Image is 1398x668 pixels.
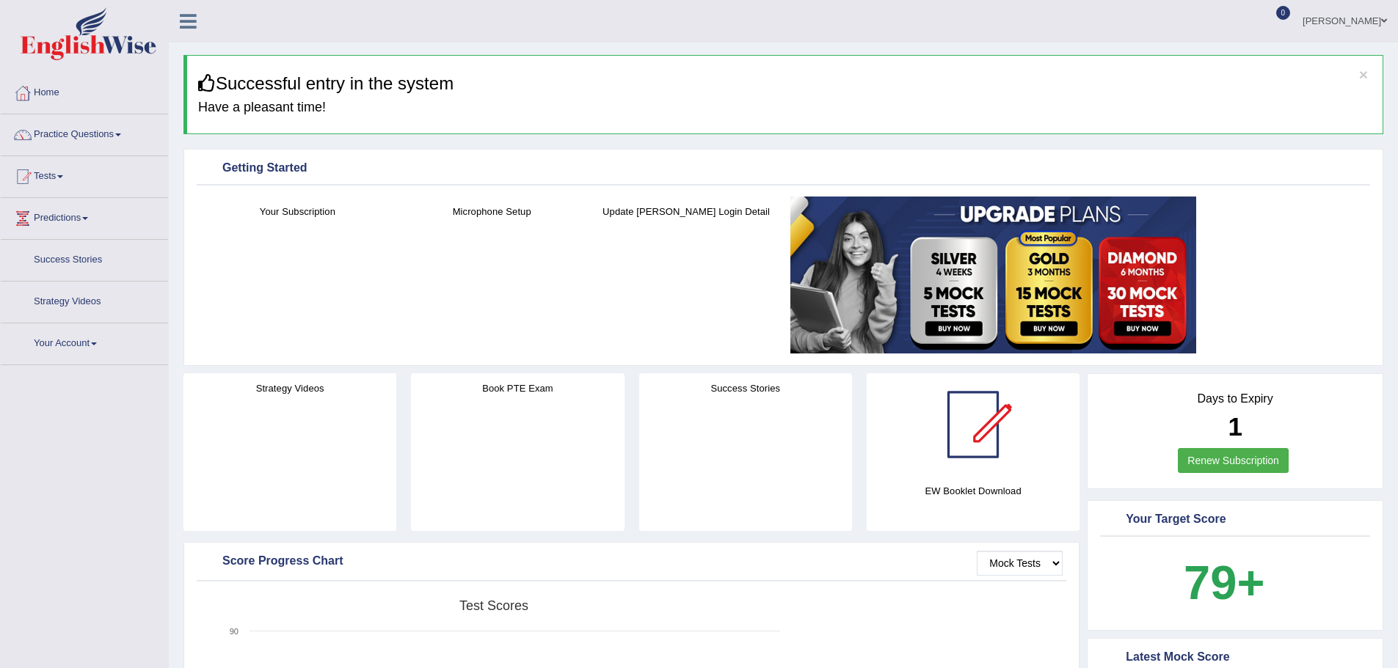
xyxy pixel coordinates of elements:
[1,282,168,318] a: Strategy Videos
[1,240,168,276] a: Success Stories
[1,73,168,109] a: Home
[200,158,1366,180] div: Getting Started
[1359,67,1368,82] button: ×
[1178,448,1289,473] a: Renew Subscription
[1,156,168,193] a: Tests
[1104,392,1366,405] h4: Days to Expiry
[411,381,624,396] h4: Book PTE Exam
[1,114,168,151] a: Practice Questions
[198,100,1372,115] h4: Have a pleasant time!
[208,204,387,219] h4: Your Subscription
[639,381,852,396] h4: Success Stories
[1276,6,1291,20] span: 0
[459,598,528,613] tspan: Test scores
[183,381,396,396] h4: Strategy Videos
[198,74,1372,93] h3: Successful entry in the system
[1104,509,1366,531] div: Your Target Score
[867,483,1080,499] h4: EW Booklet Download
[790,197,1196,353] img: small5.jpg
[1184,556,1264,609] b: 79+
[230,627,239,636] text: 90
[597,204,776,219] h4: Update [PERSON_NAME] Login Detail
[1228,412,1242,441] b: 1
[1,198,168,235] a: Predictions
[1,323,168,360] a: Your Account
[200,551,1063,573] div: Score Progress Chart
[402,204,582,219] h4: Microphone Setup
